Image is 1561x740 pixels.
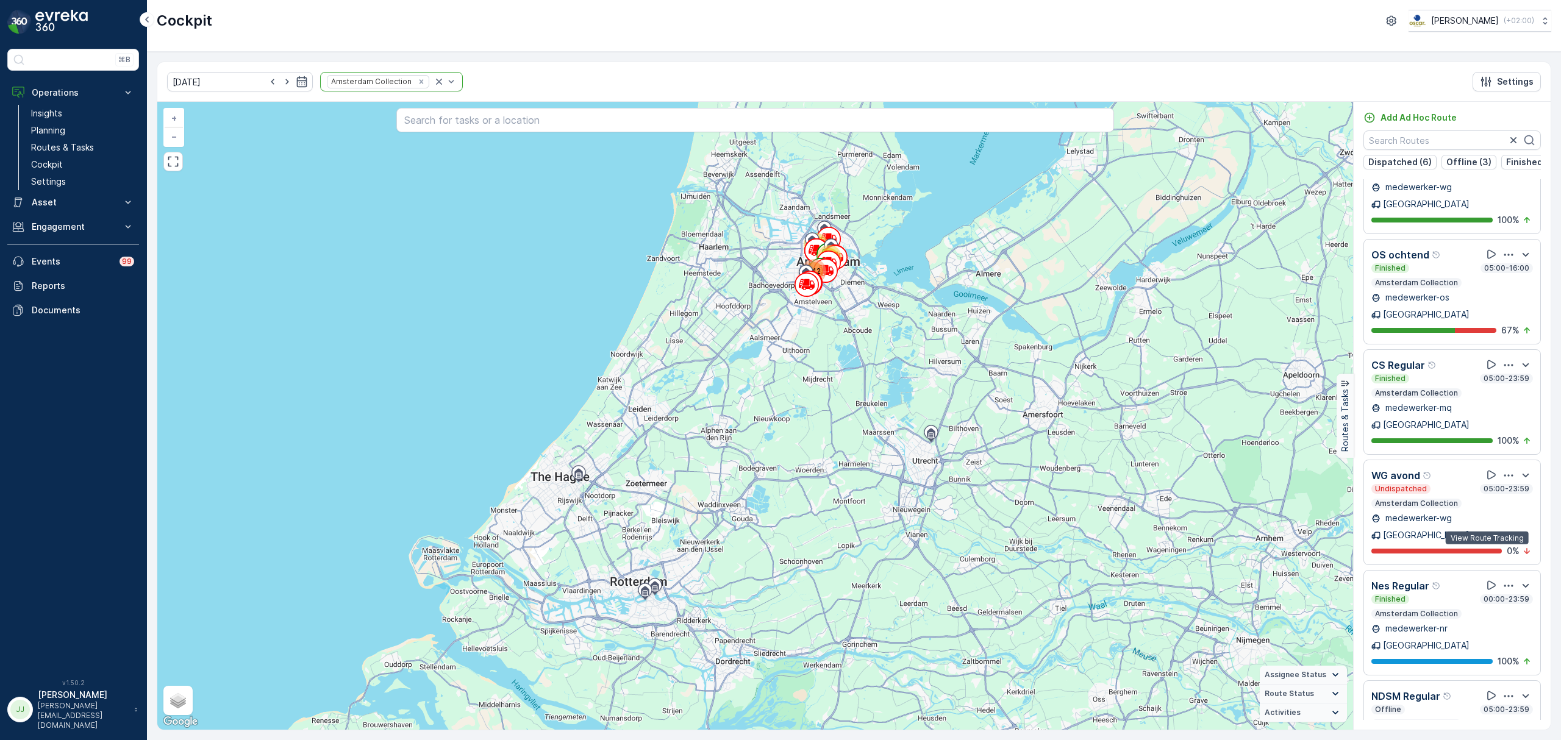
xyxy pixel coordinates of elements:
p: medewerker-nr [1383,622,1448,635]
p: WG avond [1371,468,1420,483]
p: Events [32,255,112,268]
p: medewerker-mq [1383,402,1452,414]
p: Amsterdam Collection [1374,278,1459,288]
a: Cockpit [26,156,139,173]
a: Planning [26,122,139,139]
input: Search Routes [1363,130,1541,150]
button: Settings [1473,72,1541,91]
span: Assignee Status [1265,670,1326,680]
p: 05:00-23:59 [1482,705,1531,714]
p: Settings [31,176,66,188]
div: Amsterdam Collection [327,76,413,87]
p: Amsterdam Collection [1374,719,1459,729]
p: medewerker-wg [1383,512,1452,524]
span: Activities [1265,708,1301,717]
p: Dispatched (6) [1368,156,1432,168]
p: Finished [1374,263,1407,273]
a: Zoom Out [165,127,183,146]
p: Amsterdam Collection [1374,609,1459,619]
img: basis-logo_rgb2x.png [1409,14,1426,27]
p: Undispatched [1374,484,1428,494]
p: Finished [1374,594,1407,604]
p: NDSM Regular [1371,689,1440,703]
p: 05:00-16:00 [1483,263,1531,273]
p: Offline (3) [1446,156,1491,168]
p: Add Ad Hoc Route [1381,112,1457,124]
p: Routes & Tasks [1339,390,1351,452]
p: Settings [1497,76,1534,88]
div: Help Tooltip Icon [1427,360,1437,370]
p: medewerker-os [1383,291,1449,304]
span: Route Status [1265,689,1314,699]
div: Help Tooltip Icon [1423,471,1432,480]
img: Google [160,714,201,730]
p: Finished (8) [1506,156,1557,168]
p: 0 % [1507,545,1520,557]
p: 00:00-23:59 [1482,594,1531,604]
p: Nes Regular [1371,578,1429,593]
p: 99 [122,257,132,266]
div: Help Tooltip Icon [1432,250,1441,260]
p: 100 % [1498,655,1520,667]
p: Engagement [32,221,115,233]
p: 05:00-23:59 [1482,484,1531,494]
div: 14 [817,245,841,269]
p: [GEOGRAPHIC_DATA] [1383,529,1470,541]
p: Reports [32,280,134,292]
a: Insights [26,105,139,122]
p: [PERSON_NAME][EMAIL_ADDRESS][DOMAIN_NAME] [38,701,128,730]
a: Events99 [7,249,139,274]
div: Help Tooltip Icon [1443,691,1452,701]
p: [GEOGRAPHIC_DATA] [1383,198,1470,210]
a: Add Ad Hoc Route [1363,112,1457,124]
p: [PERSON_NAME] [1431,15,1499,27]
p: [GEOGRAPHIC_DATA] [1383,639,1470,652]
p: Insights [31,107,62,119]
p: Documents [32,304,134,316]
p: OS ochtend [1371,247,1429,262]
p: Planning [31,124,65,137]
summary: Activities [1260,703,1347,722]
button: Offline (3) [1441,155,1496,169]
input: Search for tasks or a location [396,108,1114,132]
p: ⌘B [118,55,130,65]
img: logo_dark-DEwI_e13.png [35,10,88,34]
span: + [171,113,177,123]
p: 100 % [1498,435,1520,447]
a: Layers [165,687,191,714]
a: Settings [26,173,139,190]
a: Reports [7,274,139,298]
p: Finished [1374,374,1407,383]
p: Offline [1374,705,1402,714]
button: Asset [7,190,139,215]
div: Remove Amsterdam Collection [415,77,428,87]
p: Cockpit [157,11,212,30]
p: 05:00-23:59 [1482,374,1531,383]
p: [GEOGRAPHIC_DATA] [1383,419,1470,431]
div: Help Tooltip Icon [1432,581,1441,591]
button: JJ[PERSON_NAME][PERSON_NAME][EMAIL_ADDRESS][DOMAIN_NAME] [7,689,139,730]
p: Asset [32,196,115,208]
p: 67 % [1501,324,1520,336]
p: Routes & Tasks [31,141,94,154]
a: Zoom In [165,109,183,127]
div: JJ [10,700,30,719]
span: v 1.50.2 [7,679,139,686]
summary: Route Status [1260,685,1347,703]
span: − [171,131,177,141]
a: Routes & Tasks [26,139,139,156]
p: Amsterdam Collection [1374,388,1459,398]
p: Amsterdam Collection [1374,499,1459,508]
p: ( +02:00 ) [1504,16,1534,26]
p: CS Regular [1371,358,1425,372]
a: Documents [7,298,139,322]
button: Dispatched (6) [1363,155,1437,169]
button: Operations [7,80,139,105]
p: [PERSON_NAME] [38,689,128,701]
button: Engagement [7,215,139,239]
p: Cockpit [31,158,63,171]
button: [PERSON_NAME](+02:00) [1409,10,1551,32]
a: Open this area in Google Maps (opens a new window) [160,714,201,730]
img: logo [7,10,32,34]
p: 100 % [1498,214,1520,226]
